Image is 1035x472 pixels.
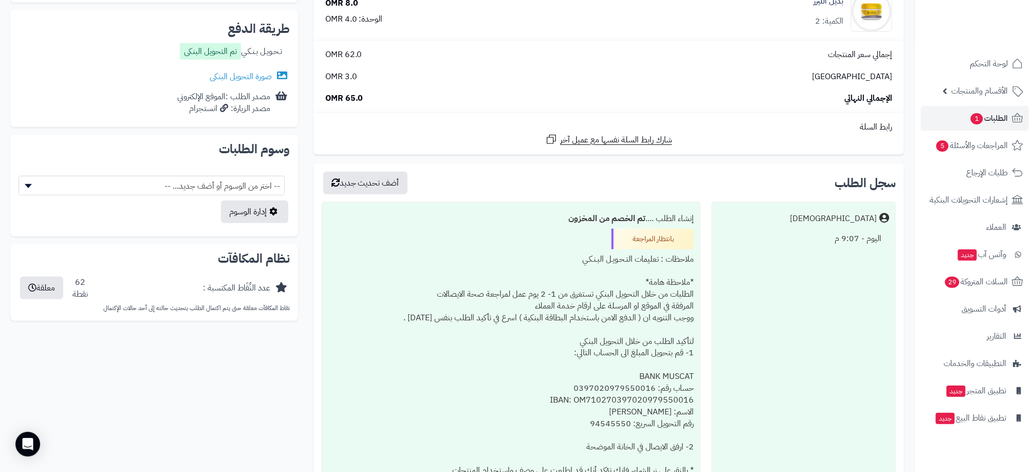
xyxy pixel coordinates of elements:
[835,177,896,189] h3: سجل الطلب
[946,384,1006,398] span: تطبيق المتجر
[828,49,892,61] span: إجمالي سعر المنتجات
[921,51,1029,76] a: لوحة التحكم
[325,13,383,25] div: الوحدة: 4.0 OMR
[947,386,966,397] span: جديد
[921,378,1029,403] a: تطبيق المتجرجديد
[325,49,362,61] span: 62.0 OMR
[19,176,284,196] span: -- اختر من الوسوم أو أضف جديد... --
[19,143,290,155] h2: وسوم الطلبات
[957,247,1006,262] span: وآتس آب
[936,140,949,152] span: 5
[203,282,270,294] div: عدد النِّقَاط المكتسبة :
[568,212,645,225] b: تم الخصم من المخزون
[935,138,1008,153] span: المراجعات والأسئلة
[177,91,270,115] div: مصدر الطلب :الموقع الإلكتروني
[545,133,672,146] a: شارك رابط السلة نفسها مع عميل آخر
[790,213,877,225] div: [DEMOGRAPHIC_DATA]
[962,302,1006,316] span: أدوات التسويق
[815,15,843,27] div: الكمية: 2
[844,93,892,104] span: الإجمالي النهائي
[812,71,892,83] span: [GEOGRAPHIC_DATA]
[987,329,1006,343] span: التقارير
[986,220,1006,234] span: العملاء
[921,406,1029,430] a: تطبيق نقاط البيعجديد
[318,121,900,133] div: رابط السلة
[944,275,1008,289] span: السلات المتروكة
[951,84,1008,98] span: الأقسام والمنتجات
[612,229,694,249] div: بانتظار المراجعة
[921,297,1029,321] a: أدوات التسويق
[945,277,959,288] span: 29
[921,188,1029,212] a: إشعارات التحويلات البنكية
[935,411,1006,425] span: تطبيق نقاط البيع
[15,432,40,457] div: Open Intercom Messenger
[970,57,1008,71] span: لوحة التحكم
[221,201,288,223] a: إدارة الوسوم
[323,172,408,194] button: أضف تحديث جديد
[921,324,1029,349] a: التقارير
[72,277,88,300] div: 62
[19,304,290,313] p: نقاط المكافآت معلقة حتى يتم اكتمال الطلب بتحديث حالته إلى أحد حالات الإكتمال
[921,160,1029,185] a: طلبات الإرجاع
[180,43,282,62] div: تـحـويـل بـنـكـي
[228,23,290,35] h2: طريقة الدفع
[921,133,1029,158] a: المراجعات والأسئلة5
[936,413,955,424] span: جديد
[944,356,1006,371] span: التطبيقات والخدمات
[177,103,270,115] div: مصدر الزيارة: انستجرام
[958,249,977,261] span: جديد
[930,193,1008,207] span: إشعارات التحويلات البنكية
[72,288,88,300] div: نقطة
[921,269,1029,294] a: السلات المتروكة29
[210,70,290,83] a: صورة التحويل البنكى
[20,277,63,299] button: معلقة
[19,252,290,265] h2: نظام المكافآت
[971,113,983,124] span: 1
[921,215,1029,240] a: العملاء
[966,166,1008,180] span: طلبات الإرجاع
[328,209,694,229] div: إنشاء الطلب ....
[560,134,672,146] span: شارك رابط السلة نفسها مع عميل آخر
[921,351,1029,376] a: التطبيقات والخدمات
[718,229,889,249] div: اليوم - 9:07 م
[325,93,363,104] span: 65.0 OMR
[921,242,1029,267] a: وآتس آبجديد
[921,106,1029,131] a: الطلبات1
[180,43,241,60] label: تم التحويل البنكى
[325,71,357,83] span: 3.0 OMR
[970,111,1008,125] span: الطلبات
[19,176,285,195] span: -- اختر من الوسوم أو أضف جديد... --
